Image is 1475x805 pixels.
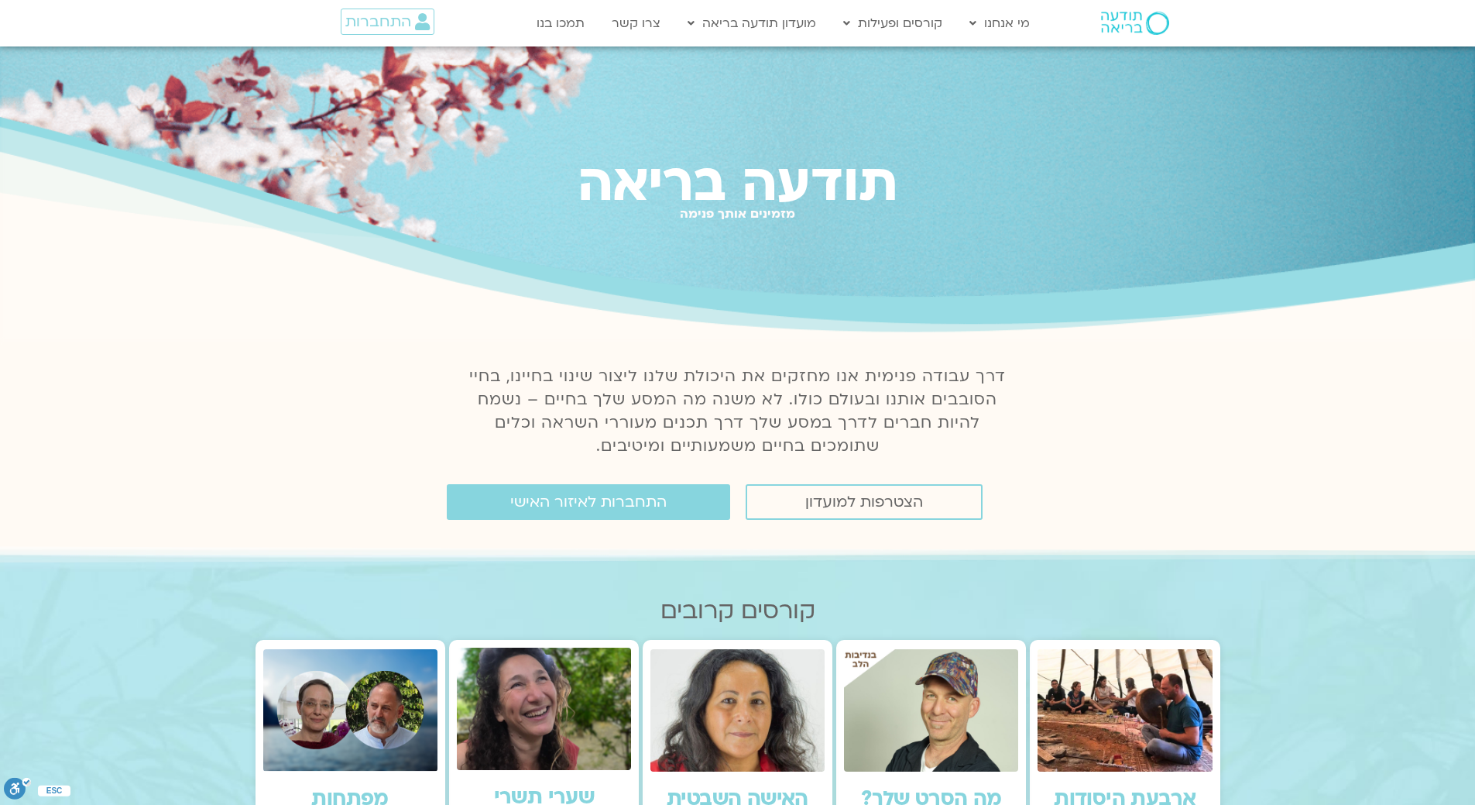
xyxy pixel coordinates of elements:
a: צרו קשר [604,9,668,38]
a: תמכו בנו [529,9,592,38]
a: קורסים ופעילות [835,9,950,38]
img: תודעה בריאה [1101,12,1169,35]
a: התחברות לאיזור האישי [447,484,730,520]
a: הצטרפות למועדון [746,484,983,520]
h2: קורסים קרובים [256,597,1220,624]
a: התחברות [341,9,434,35]
p: דרך עבודה פנימית אנו מחזקים את היכולת שלנו ליצור שינוי בחיינו, בחיי הסובבים אותנו ובעולם כולו. לא... [461,365,1015,458]
span: הצטרפות למועדון [805,494,923,511]
a: מי אנחנו [962,9,1038,38]
span: התחברות לאיזור האישי [510,494,667,511]
a: מועדון תודעה בריאה [680,9,824,38]
span: התחברות [345,13,411,30]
